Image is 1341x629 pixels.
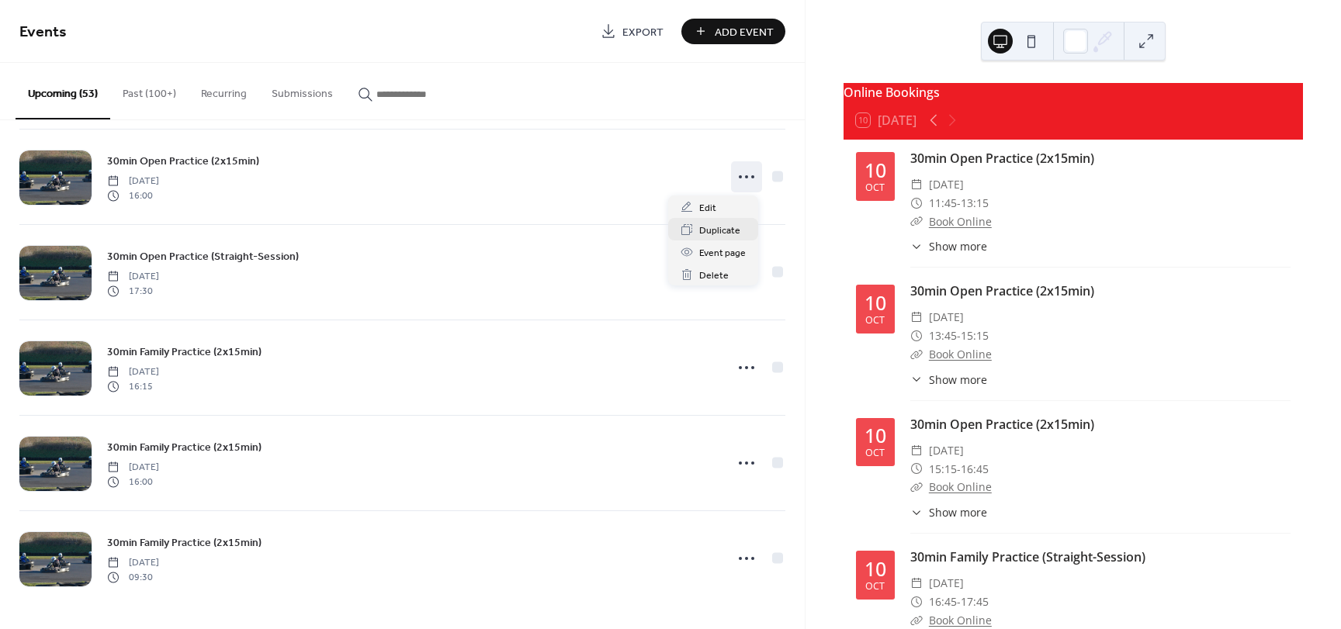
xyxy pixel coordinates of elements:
div: ​ [910,441,923,460]
span: [DATE] [929,308,964,327]
span: - [957,460,961,479]
div: ​ [910,504,923,520]
div: ​ [910,593,923,611]
div: Oct [865,582,885,592]
span: [DATE] [107,270,159,284]
span: Event page [699,245,746,261]
span: 13:15 [961,194,989,213]
span: - [957,194,961,213]
div: ​ [910,478,923,496]
span: [DATE] [107,365,159,379]
a: 30min Open Practice (2x15min) [107,152,259,170]
span: Show more [929,372,987,388]
a: Book Online [929,347,992,361]
span: Show more [929,504,987,520]
span: 16:00 [107,188,159,202]
a: 30min Family Practice (Straight-Session) [910,548,1145,565]
span: 16:15 [107,379,159,393]
button: Add Event [681,19,785,44]
span: 11:45 [929,194,957,213]
a: 30min Family Practice (2x15min) [107,343,262,361]
div: ​ [910,238,923,254]
a: 30min Open Practice (2x15min) [910,150,1094,167]
span: 09:30 [107,570,159,584]
a: Book Online [929,479,992,494]
div: Oct [865,183,885,193]
span: 13:45 [929,327,957,345]
button: ​Show more [910,504,987,520]
button: ​Show more [910,238,987,254]
button: Upcoming (53) [16,63,110,119]
span: Events [19,17,67,47]
button: Submissions [259,63,345,118]
div: ​ [910,213,923,231]
a: 30min Open Practice (2x15min) [910,282,1094,299]
span: 15:15 [961,327,989,345]
span: 30min Open Practice (Straight-Session) [107,249,299,265]
span: Add Event [715,24,774,40]
div: ​ [910,372,923,388]
span: 30min Open Practice (2x15min) [107,154,259,170]
div: ​ [910,194,923,213]
span: Delete [699,268,729,284]
span: [DATE] [929,175,964,194]
a: 30min Open Practice (Straight-Session) [107,247,299,265]
span: [DATE] [929,441,964,460]
span: 17:30 [107,284,159,298]
div: 10 [865,559,886,579]
span: 16:45 [961,460,989,479]
span: [DATE] [107,461,159,475]
span: 30min Family Practice (2x15min) [107,440,262,456]
button: ​Show more [910,372,987,388]
div: 10 [865,161,886,180]
span: 17:45 [961,593,989,611]
div: Online Bookings [844,83,1303,102]
button: Past (100+) [110,63,189,118]
a: Book Online [929,613,992,627]
span: Edit [699,200,716,216]
a: 30min Family Practice (2x15min) [107,534,262,551]
div: Oct [865,316,885,326]
span: 16:45 [929,593,957,611]
a: Export [589,19,675,44]
div: 10 [865,426,886,445]
span: 30min Family Practice (2x15min) [107,344,262,361]
div: ​ [910,345,923,364]
div: ​ [910,308,923,327]
span: 16:00 [107,475,159,489]
span: 15:15 [929,460,957,479]
a: 30min Family Practice (2x15min) [107,438,262,456]
span: [DATE] [107,556,159,570]
button: Recurring [189,63,259,118]
div: ​ [910,175,923,194]
div: Oct [865,448,885,458]
span: [DATE] [107,175,159,188]
span: Show more [929,238,987,254]
span: Export [622,24,664,40]
div: ​ [910,460,923,479]
span: - [957,593,961,611]
span: 30min Family Practice (2x15min) [107,535,262,551]
span: Duplicate [699,223,740,239]
span: - [957,327,961,345]
div: ​ [910,327,923,345]
a: Book Online [929,214,992,229]
div: 10 [865,293,886,313]
a: 30min Open Practice (2x15min) [910,416,1094,433]
span: [DATE] [929,574,964,593]
div: ​ [910,574,923,593]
